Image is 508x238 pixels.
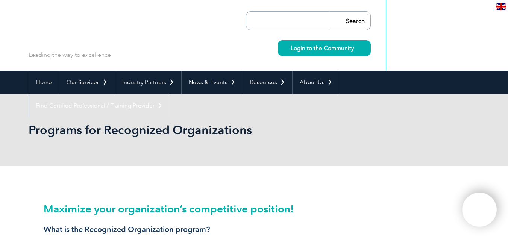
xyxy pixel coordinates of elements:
[44,202,294,215] span: Maximize your organization’s competitive position!
[59,71,115,94] a: Our Services
[354,46,358,50] img: svg+xml;nitro-empty-id=MzYxOjIyMw==-1;base64,PHN2ZyB2aWV3Qm94PSIwIDAgMTEgMTEiIHdpZHRoPSIxMSIgaGVp...
[243,71,292,94] a: Resources
[29,71,59,94] a: Home
[293,71,340,94] a: About Us
[29,94,170,117] a: Find Certified Professional / Training Provider
[115,71,181,94] a: Industry Partners
[29,51,111,59] p: Leading the way to excellence
[29,124,344,136] h2: Programs for Recognized Organizations
[470,200,489,219] img: svg+xml;nitro-empty-id=MTU2NzoxMTY=-1;base64,PHN2ZyB2aWV3Qm94PSIwIDAgNDAwIDQwMCIgd2lkdGg9IjQwMCIg...
[182,71,243,94] a: News & Events
[278,40,371,56] a: Login to the Community
[44,225,322,234] h3: What is the Recognized Organization program?
[496,3,506,10] img: en
[329,12,370,30] input: Search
